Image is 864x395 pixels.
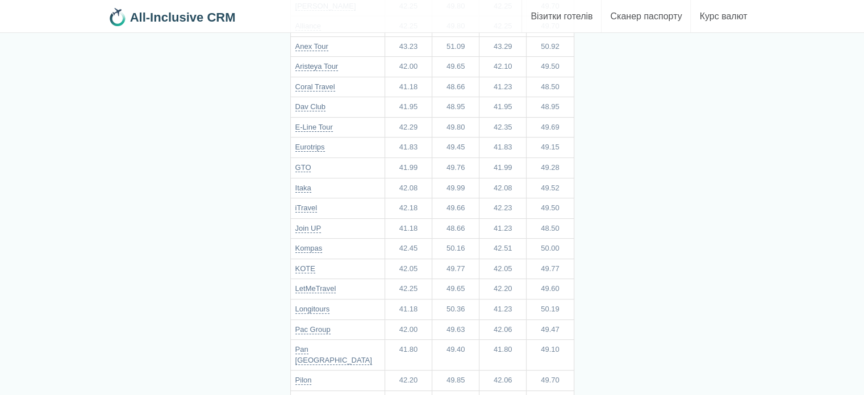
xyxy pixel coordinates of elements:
[479,158,527,178] td: 41.99
[527,97,574,118] td: 48.95
[432,218,479,239] td: 48.66
[527,239,574,259] td: 50.00
[527,198,574,219] td: 49.50
[385,117,432,138] td: 42.29
[479,259,527,279] td: 42.05
[295,163,311,172] a: GTO
[432,279,479,300] td: 49.65
[479,239,527,259] td: 42.51
[527,57,574,77] td: 49.50
[479,178,527,198] td: 42.08
[527,117,574,138] td: 49.69
[295,244,323,253] a: Kompas
[385,57,432,77] td: 42.00
[527,259,574,279] td: 49.77
[295,184,311,193] a: Itaka
[432,178,479,198] td: 49.99
[432,239,479,259] td: 50.16
[385,178,432,198] td: 42.08
[295,82,335,92] a: Coral Travel
[385,299,432,319] td: 41.18
[527,77,574,97] td: 48.50
[432,319,479,340] td: 49.63
[385,319,432,340] td: 42.00
[385,138,432,158] td: 41.83
[108,8,127,26] img: 32x32.png
[295,123,333,132] a: E-Line Tour
[479,77,527,97] td: 41.23
[432,259,479,279] td: 49.77
[527,178,574,198] td: 49.52
[527,36,574,57] td: 50.92
[385,77,432,97] td: 41.18
[527,218,574,239] td: 48.50
[527,158,574,178] td: 49.28
[385,198,432,219] td: 42.18
[295,345,372,365] a: Pan [GEOGRAPHIC_DATA]
[385,279,432,300] td: 42.25
[479,138,527,158] td: 41.83
[295,143,325,152] a: Eurotrips
[385,259,432,279] td: 42.05
[479,340,527,371] td: 41.80
[432,371,479,391] td: 49.85
[432,97,479,118] td: 48.95
[295,376,312,385] a: Pilon
[385,158,432,178] td: 41.99
[432,57,479,77] td: 49.65
[432,340,479,371] td: 49.40
[479,57,527,77] td: 42.10
[295,102,325,111] a: Dav Club
[479,117,527,138] td: 42.35
[432,198,479,219] td: 49.66
[295,42,328,51] a: Anex Tour
[295,325,331,334] a: Pac Group
[385,371,432,391] td: 42.20
[385,340,432,371] td: 41.80
[385,218,432,239] td: 41.18
[295,264,315,273] a: KOTE
[385,36,432,57] td: 43.23
[130,10,236,24] b: All-Inclusive CRM
[527,138,574,158] td: 49.15
[432,117,479,138] td: 49.80
[432,77,479,97] td: 48.66
[527,371,574,391] td: 49.70
[527,279,574,300] td: 49.60
[527,340,574,371] td: 49.10
[295,224,322,233] a: Join UP
[479,218,527,239] td: 41.23
[385,239,432,259] td: 42.45
[479,371,527,391] td: 42.06
[527,299,574,319] td: 50.19
[479,299,527,319] td: 41.23
[295,284,336,293] a: LetMeTravel
[295,203,318,213] a: iTravel
[432,299,479,319] td: 50.36
[479,319,527,340] td: 42.06
[432,138,479,158] td: 49.45
[479,279,527,300] td: 42.20
[295,305,330,314] a: Longitours
[479,97,527,118] td: 41.95
[385,97,432,118] td: 41.95
[527,319,574,340] td: 49.47
[295,62,339,71] a: Aristeya Tour
[479,36,527,57] td: 43.29
[479,198,527,219] td: 42.23
[432,158,479,178] td: 49.76
[432,36,479,57] td: 51.09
